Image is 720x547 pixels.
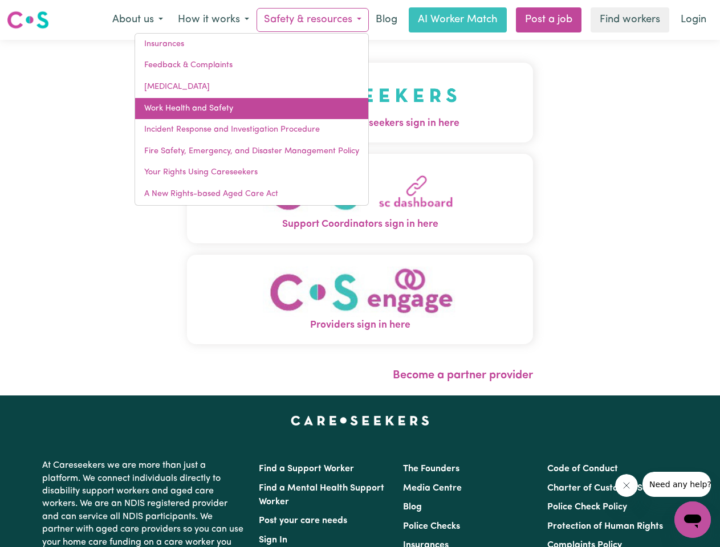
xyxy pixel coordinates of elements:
a: The Founders [403,464,459,473]
iframe: Message from company [642,472,711,497]
button: How it works [170,8,257,32]
a: AI Worker Match [409,7,507,32]
a: Become a partner provider [393,370,533,381]
iframe: Close message [615,474,638,497]
a: Police Checks [403,522,460,531]
a: Careseekers logo [7,7,49,33]
a: Post your care needs [259,516,347,525]
a: Find workers [591,7,669,32]
iframe: Button to launch messaging window [674,501,711,538]
a: Careseekers home page [291,416,429,425]
a: Fire Safety, Emergency, and Disaster Management Policy [135,141,368,162]
a: Find a Mental Health Support Worker [259,484,384,507]
a: Police Check Policy [547,503,627,512]
a: Media Centre [403,484,462,493]
img: Careseekers logo [7,10,49,30]
button: Safety & resources [257,8,369,32]
span: Support Coordinators sign in here [187,217,534,232]
div: Safety & resources [135,33,369,206]
a: Blog [403,503,422,512]
a: Post a job [516,7,581,32]
span: Providers sign in here [187,318,534,333]
a: A New Rights-based Aged Care Act [135,183,368,205]
a: Feedback & Complaints [135,55,368,76]
a: Protection of Human Rights [547,522,663,531]
a: Work Health and Safety [135,98,368,120]
a: Blog [369,7,404,32]
a: Your Rights Using Careseekers [135,162,368,183]
button: Providers sign in here [187,255,534,344]
a: Incident Response and Investigation Procedure [135,119,368,141]
a: Sign In [259,536,287,545]
a: Code of Conduct [547,464,618,473]
span: Need any help? [7,8,69,17]
a: Insurances [135,34,368,55]
a: [MEDICAL_DATA] [135,76,368,98]
a: Login [674,7,713,32]
a: Charter of Customer Service [547,484,668,493]
button: About us [105,8,170,32]
a: Find a Support Worker [259,464,354,473]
